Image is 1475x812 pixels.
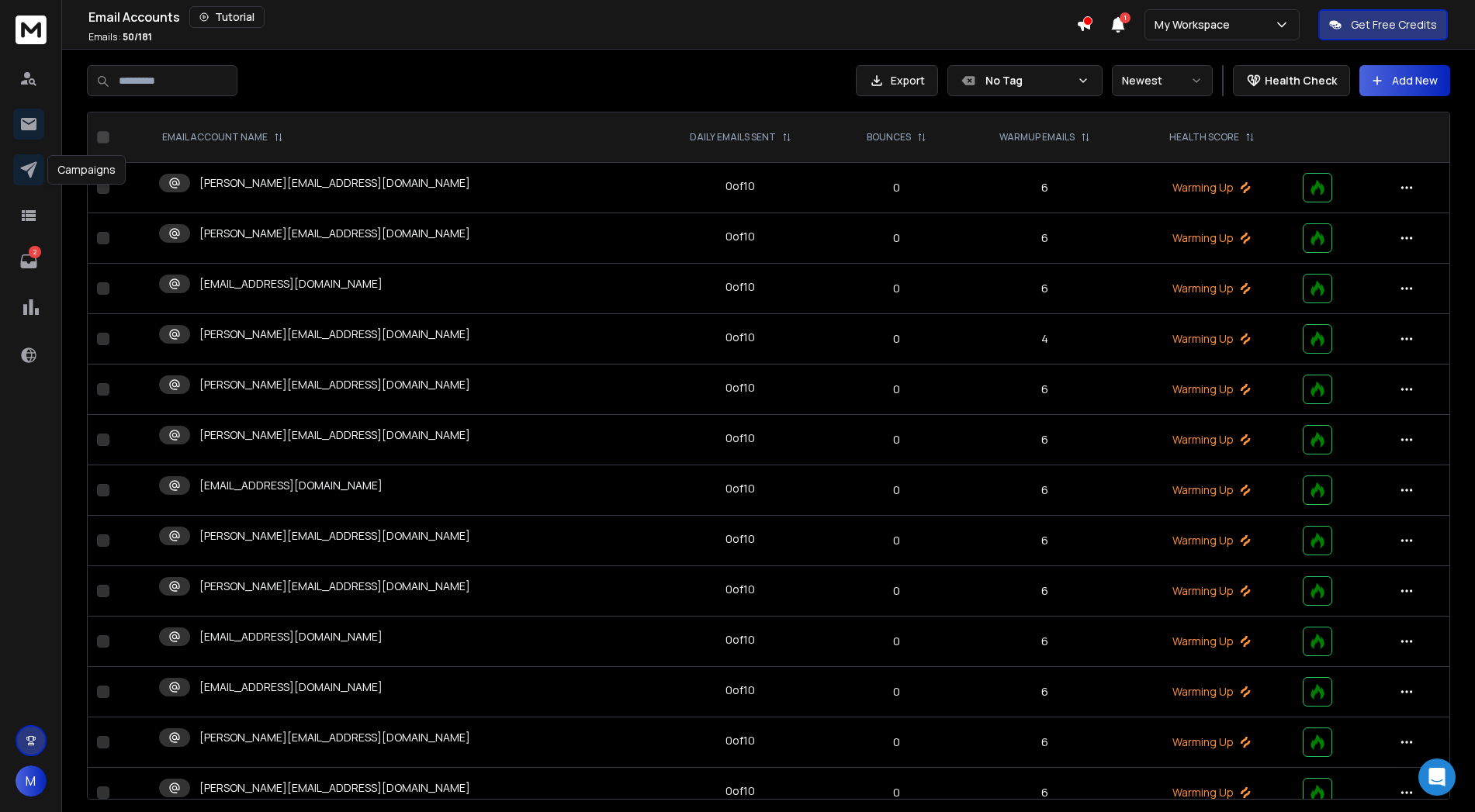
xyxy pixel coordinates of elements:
p: 0 [843,785,950,800]
td: 6 [959,465,1130,516]
p: [PERSON_NAME][EMAIL_ADDRESS][DOMAIN_NAME] [199,377,470,392]
div: 0 of 10 [725,582,755,597]
div: 0 of 10 [725,733,755,748]
div: 0 of 10 [725,430,755,446]
p: 0 [843,281,950,296]
p: 0 [843,382,950,397]
div: 0 of 10 [725,279,755,295]
div: 0 of 10 [725,682,755,698]
td: 6 [959,163,1130,213]
button: M [16,765,47,796]
td: 6 [959,717,1130,768]
div: 0 of 10 [725,783,755,799]
p: Warming Up [1140,634,1284,649]
td: 6 [959,516,1130,566]
button: Newest [1112,65,1213,96]
div: 0 of 10 [725,380,755,396]
td: 6 [959,667,1130,717]
div: 0 of 10 [725,632,755,648]
button: Tutorial [189,6,265,28]
td: 6 [959,365,1130,415]
div: 0 of 10 [725,481,755,496]
div: EMAIL ACCOUNT NAME [162,131,283,143]
p: 0 [843,180,950,195]
div: 0 of 10 [725,178,755,194]
div: Campaigns [47,155,126,185]
p: Warming Up [1140,432,1284,447]
p: 0 [843,533,950,548]
p: HEALTH SCORE [1169,131,1239,143]
p: 0 [843,734,950,750]
p: Health Check [1265,73,1337,88]
p: [PERSON_NAME][EMAIL_ADDRESS][DOMAIN_NAME] [199,579,470,594]
p: Warming Up [1140,331,1284,347]
p: [EMAIL_ADDRESS][DOMAIN_NAME] [199,679,383,695]
p: WARMUP EMAILS [999,131,1075,143]
td: 4 [959,314,1130,365]
div: Email Accounts [88,6,1076,28]
span: 50 / 181 [123,30,152,43]
td: 6 [959,566,1130,617]
p: [PERSON_NAME][EMAIL_ADDRESS][DOMAIN_NAME] [199,780,470,796]
p: [PERSON_NAME][EMAIL_ADDRESS][DOMAIN_NAME] [199,730,470,745]
p: [EMAIL_ADDRESS][DOMAIN_NAME] [199,478,383,493]
p: Warming Up [1140,482,1284,498]
td: 6 [959,415,1130,465]
p: Warming Up [1140,785,1284,800]
button: Get Free Credits [1318,9,1448,40]
p: BOUNCES [867,131,911,143]
span: 1 [1120,12,1130,23]
p: Warming Up [1140,382,1284,397]
button: Export [856,65,938,96]
p: [PERSON_NAME][EMAIL_ADDRESS][DOMAIN_NAME] [199,226,470,241]
p: No Tag [985,73,1071,88]
td: 6 [959,213,1130,264]
a: 2 [13,246,44,277]
td: 6 [959,617,1130,667]
p: 2 [29,246,41,258]
p: [EMAIL_ADDRESS][DOMAIN_NAME] [199,629,383,644]
div: 0 of 10 [725,531,755,547]
p: [PERSON_NAME][EMAIL_ADDRESS][DOMAIN_NAME] [199,175,470,191]
p: [PERSON_NAME][EMAIL_ADDRESS][DOMAIN_NAME] [199,427,470,443]
p: Emails : [88,31,152,43]
p: Get Free Credits [1351,17,1437,33]
p: 0 [843,230,950,246]
td: 6 [959,264,1130,314]
div: 0 of 10 [725,229,755,244]
p: DAILY EMAILS SENT [690,131,776,143]
p: My Workspace [1155,17,1236,33]
p: [PERSON_NAME][EMAIL_ADDRESS][DOMAIN_NAME] [199,327,470,342]
div: 0 of 10 [725,330,755,345]
p: Warming Up [1140,734,1284,750]
p: Warming Up [1140,533,1284,548]
p: Warming Up [1140,583,1284,599]
p: Warming Up [1140,281,1284,296]
div: Open Intercom Messenger [1418,758,1456,796]
p: [EMAIL_ADDRESS][DOMAIN_NAME] [199,276,383,292]
p: 0 [843,432,950,447]
p: 0 [843,634,950,649]
p: Warming Up [1140,684,1284,700]
p: 0 [843,684,950,700]
p: 0 [843,331,950,347]
p: 0 [843,583,950,599]
p: Warming Up [1140,180,1284,195]
p: 0 [843,482,950,498]
button: Health Check [1233,65,1350,96]
p: [PERSON_NAME][EMAIL_ADDRESS][DOMAIN_NAME] [199,528,470,544]
button: Add New [1359,65,1450,96]
p: Warming Up [1140,230,1284,246]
